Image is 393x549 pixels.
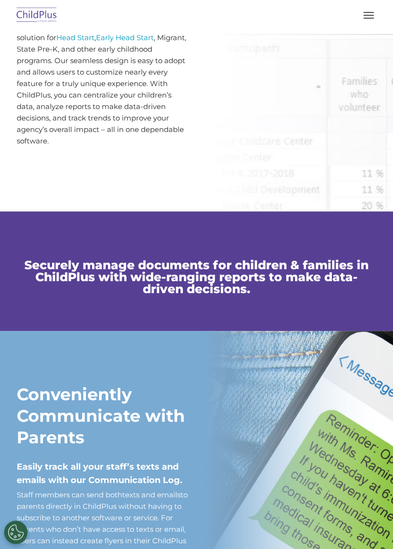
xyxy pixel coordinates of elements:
[56,33,95,42] a: Head Start
[17,384,185,448] strong: Conveniently Communicate with Parents
[17,21,189,147] p: ChildPlus is the innovative data management solution for , , Migrant, State Pre-K, and other earl...
[179,165,393,549] iframe: Chat Widget
[17,461,182,485] span: Easily track all your staff’s texts and emails with our Communication Log.
[4,520,28,544] button: Cookies Settings
[24,258,368,296] span: Securely manage documents for children & families in ChildPlus with wide-ranging reports to make ...
[122,490,181,499] a: texts and emails
[14,4,59,27] img: ChildPlus by Procare Solutions
[96,33,154,42] a: Early Head Start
